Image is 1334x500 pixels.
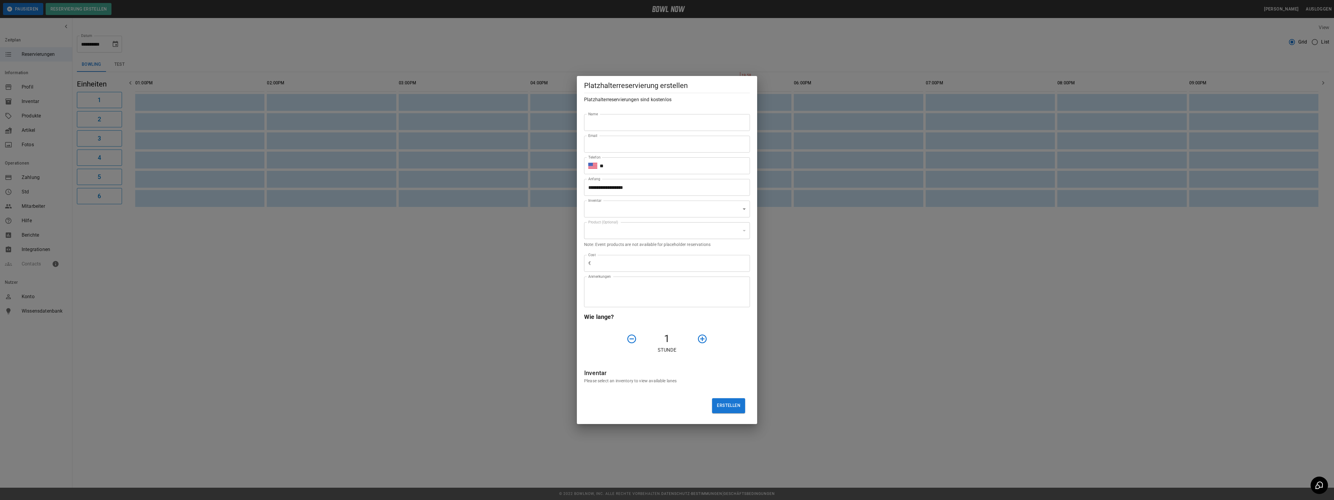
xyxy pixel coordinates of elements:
p: € [588,260,591,267]
h6: Wie lange? [584,312,750,322]
button: Erstellen [712,398,745,413]
h4: 1 [639,332,695,345]
p: Note: Event products are not available for placeholder reservations [584,241,750,247]
h6: Inventar [584,368,750,378]
p: Stunde [584,347,750,354]
label: Anfang [588,176,600,181]
p: Please select an inventory to view available lanes [584,378,750,384]
h6: Platzhalterreservierungen sind kostenlos [584,95,750,104]
label: Telefon [588,155,601,160]
button: Select country [588,161,597,170]
div: ​ [584,222,750,239]
div: ​ [584,201,750,217]
h5: Platzhalterreservierung erstellen [584,81,750,90]
input: Choose date, selected date is Sep 18, 2025 [584,179,746,196]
